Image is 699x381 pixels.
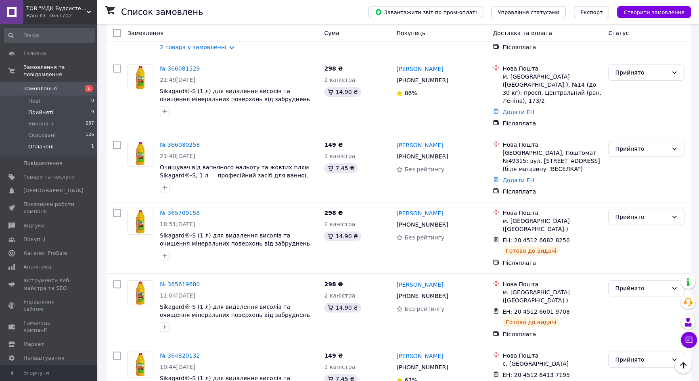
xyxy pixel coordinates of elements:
[160,352,200,359] a: № 364820132
[23,160,63,167] span: Повідомлення
[502,372,570,378] span: ЕН: 20 4512 6413 7195
[324,142,343,148] span: 149 ₴
[23,263,51,271] span: Аналітика
[502,246,560,256] div: Готово до видачі
[128,209,153,234] img: Фото товару
[85,85,93,92] span: 1
[128,141,153,166] img: Фото товару
[160,44,226,50] a: 2 товара у замовленні
[160,142,200,148] a: № 366080258
[23,50,46,57] span: Головна
[160,281,200,287] a: № 365619680
[91,143,94,150] span: 1
[396,141,443,149] a: [PERSON_NAME]
[324,210,343,216] span: 298 ₴
[502,177,534,183] a: Додати ЕН
[396,30,425,36] span: Покупець
[502,187,602,196] div: Післяплата
[128,352,153,377] img: Фото товару
[324,352,343,359] span: 149 ₴
[395,75,450,86] div: [PHONE_NUMBER]
[28,143,54,150] span: Оплачені
[396,65,443,73] a: [PERSON_NAME]
[615,68,668,77] div: Прийнято
[324,65,343,72] span: 298 ₴
[160,364,195,370] span: 10:44[DATE]
[404,234,444,241] span: Без рейтингу
[324,303,361,312] div: 14.90 ₴
[23,173,75,181] span: Товари та послуги
[502,65,602,73] div: Нова Пошта
[395,362,450,373] div: [PHONE_NUMBER]
[502,209,602,217] div: Нова Пошта
[324,77,355,83] span: 2 каністра
[23,250,67,257] span: Каталог ProSale
[324,231,361,241] div: 14.90 ₴
[375,8,477,16] span: Завантажити звіт по пром-оплаті
[160,304,310,318] a: Sikagard®-S (1 л) для видалення висолів та очищення мінеральних поверхонь від забруднень
[324,364,355,370] span: 1 каністра
[502,141,602,149] div: Нова Пошта
[23,201,75,215] span: Показники роботи компанії
[23,85,57,92] span: Замовлення
[502,109,534,115] a: Додати ЕН
[23,222,44,229] span: Відгуки
[404,306,444,312] span: Без рейтингу
[128,141,153,167] a: Фото товару
[160,88,310,102] a: Sikagard®-S (1 л) для видалення висолів та очищення мінеральних поверхонь від забруднень
[502,119,602,127] div: Післяплата
[498,9,559,15] span: Управління статусами
[324,30,339,36] span: Cума
[396,281,443,289] a: [PERSON_NAME]
[502,73,602,105] div: м. [GEOGRAPHIC_DATA] ([GEOGRAPHIC_DATA].), №14 (до 30 кг): просп. Центральний (ран. Леніна), 173/2
[675,357,692,374] button: Наверх
[615,355,668,364] div: Прийнято
[502,259,602,267] div: Післяплата
[395,219,450,230] div: [PHONE_NUMBER]
[91,98,94,105] span: 0
[502,43,602,51] div: Післяплата
[23,277,75,291] span: Інструменти веб-майстра та SEO
[502,330,602,338] div: Післяплата
[86,131,94,139] span: 126
[324,87,361,97] div: 14.90 ₴
[91,109,94,116] span: 9
[681,332,697,348] button: Чат з покупцем
[23,354,65,362] span: Налаштування
[128,280,153,306] a: Фото товару
[23,341,44,348] span: Маркет
[404,166,444,173] span: Без рейтингу
[86,120,94,127] span: 287
[502,237,570,244] span: ЕН: 20 4512 6682 8250
[493,30,552,36] span: Доставка та оплата
[23,64,97,78] span: Замовлення та повідомлення
[396,209,443,217] a: [PERSON_NAME]
[160,292,195,299] span: 11:04[DATE]
[128,209,153,235] a: Фото товару
[128,30,163,36] span: Замовлення
[396,352,443,360] a: [PERSON_NAME]
[395,151,450,162] div: [PHONE_NUMBER]
[160,210,200,216] a: № 365709158
[615,212,668,221] div: Прийнято
[160,65,200,72] a: № 366081529
[160,164,309,187] a: Очищувач від вапняного нальоту та жовтих плям Sikagard®-S, 1 л — професійний засіб для ванної, ун...
[368,6,483,18] button: Завантажити звіт по пром-оплаті
[26,12,97,19] div: Ваш ID: 3653702
[121,7,203,17] h1: Список замовлень
[128,65,153,90] a: Фото товару
[324,281,343,287] span: 298 ₴
[574,6,609,18] button: Експорт
[160,77,195,83] span: 21:49[DATE]
[324,221,355,227] span: 2 каністра
[28,120,53,127] span: Виконані
[23,187,83,194] span: [DEMOGRAPHIC_DATA]
[128,65,153,90] img: Фото товару
[28,131,56,139] span: Скасовані
[502,360,602,368] div: с. [GEOGRAPHIC_DATA]
[23,298,75,313] span: Управління сайтом
[324,292,355,299] span: 2 каністра
[160,232,310,247] a: Sikagard®-S (1 л) для видалення висолів та очищення мінеральних поверхонь від забруднень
